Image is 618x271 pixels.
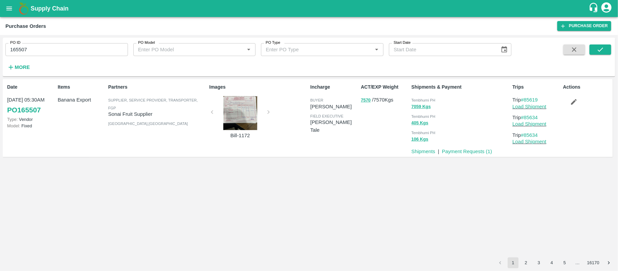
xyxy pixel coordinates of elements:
[58,96,106,104] p: Banana Export
[310,114,343,118] span: field executive
[108,98,198,110] span: Supplier, Service Provider, Transporter, FGP
[5,22,46,31] div: Purchase Orders
[5,43,128,56] input: Enter PO ID
[557,21,611,31] a: Purchase Order
[7,96,55,104] p: [DATE] 05:30AM
[17,2,31,15] img: logo
[435,145,439,155] div: |
[411,114,435,119] span: Tembhurni PH
[546,257,557,268] button: Go to page 4
[512,139,546,144] a: Load Shipment
[361,84,409,91] p: ACT/EXP Weight
[411,135,428,143] button: 106 Kgs
[603,257,614,268] button: Go to next page
[310,98,323,102] span: buyer
[411,131,435,135] span: Tembhurni PH
[215,132,266,139] p: Bill-1172
[209,84,308,91] p: Images
[563,84,611,91] p: Actions
[512,84,560,91] p: Trips
[533,257,544,268] button: Go to page 3
[442,149,492,154] a: Payment Requests (1)
[10,40,20,46] label: PO ID
[108,84,207,91] p: Partners
[512,104,546,109] a: Load Shipment
[512,121,546,127] a: Load Shipment
[411,98,435,102] span: Tembhurni PH
[7,84,55,91] p: Date
[361,96,409,104] p: / 7570 Kgs
[585,257,601,268] button: Go to page 16170
[411,149,435,154] a: Shipments
[31,5,69,12] b: Supply Chain
[411,103,431,111] button: 7059 Kgs
[521,97,538,103] a: #85619
[266,40,280,46] label: PO Type
[411,119,428,127] button: 405 Kgs
[572,260,583,266] div: …
[498,43,511,56] button: Choose date
[7,123,20,128] span: Model:
[559,257,570,268] button: Go to page 5
[7,104,41,116] a: PO165507
[361,96,371,104] button: 7570
[389,43,495,56] input: Start Date
[108,110,207,118] p: Sonai Fruit Supplier
[15,65,30,70] strong: More
[512,96,560,104] p: Trip
[58,84,106,91] p: Items
[494,257,615,268] nav: pagination navigation
[138,40,155,46] label: PO Model
[310,84,358,91] p: Incharge
[512,114,560,121] p: Trip
[263,45,361,54] input: Enter PO Type
[521,257,531,268] button: Go to page 2
[7,117,18,122] span: Type:
[1,1,17,16] button: open drawer
[7,116,55,123] p: Vendor
[508,257,519,268] button: page 1
[31,4,588,13] a: Supply Chain
[108,122,188,126] span: [GEOGRAPHIC_DATA] , [GEOGRAPHIC_DATA]
[244,45,253,54] button: Open
[5,61,32,73] button: More
[588,2,600,15] div: customer-support
[310,103,358,110] p: [PERSON_NAME]
[521,115,538,120] a: #85634
[512,131,560,139] p: Trip
[7,123,55,129] p: Fixed
[600,1,613,16] div: account of current user
[372,45,381,54] button: Open
[394,40,411,46] label: Start Date
[310,119,358,134] p: [PERSON_NAME] Tale
[521,132,538,138] a: #85634
[411,84,510,91] p: Shipments & Payment
[135,45,234,54] input: Enter PO Model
